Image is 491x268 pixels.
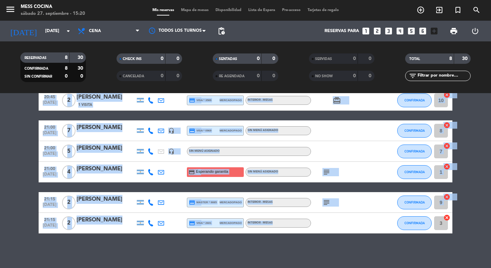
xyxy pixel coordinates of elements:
span: CONFIRMADA [404,129,425,132]
span: CONFIRMADA [404,149,425,153]
span: 21:00 [41,164,58,172]
i: credit_card [189,97,195,103]
span: BUSCAR [467,4,486,16]
span: 21:00 [41,143,58,151]
span: CONFIRMADA [404,170,425,174]
span: [DATE] [41,223,58,231]
i: cancel [443,122,450,129]
i: add_circle_outline [417,6,425,14]
span: Cena [89,29,101,33]
span: visa * 2601 [189,220,211,226]
i: subject [322,198,331,207]
strong: 8 [65,66,68,71]
span: print [450,27,458,35]
span: 2 [62,216,76,230]
strong: 0 [369,73,373,78]
i: search [472,6,481,14]
span: mercadopago [220,98,242,102]
span: Tarjetas de regalo [304,8,342,12]
span: CONFIRMADA [404,221,425,225]
span: Pre-acceso [279,8,304,12]
strong: 0 [80,74,84,79]
button: CONFIRMADA [397,145,432,158]
span: pending_actions [217,27,226,35]
span: CONFIRMADA [404,200,425,204]
span: mercadopago [220,128,242,133]
button: CONFIRMADA [397,165,432,179]
span: [DATE] [41,172,58,180]
span: [DATE] [41,100,58,108]
i: headset_mic [168,128,174,134]
span: RESERVAR MESA [411,4,430,16]
span: NO SHOW [315,75,333,78]
span: CONFIRMADA [24,67,48,70]
strong: 0 [257,73,260,78]
span: 21:15 [41,215,58,223]
strong: 8 [449,56,452,61]
i: headset_mic [168,148,174,155]
button: CONFIRMADA [397,93,432,107]
i: credit_card [189,220,195,226]
i: cancel [443,91,450,98]
i: credit_card [189,199,195,206]
span: 20:45 [41,92,58,100]
i: [DATE] [5,23,42,39]
span: mercadopago [220,221,242,225]
i: arrow_drop_down [64,27,72,35]
i: cancel [443,214,450,221]
span: 2 [62,196,76,209]
span: master * 9885 [189,199,217,206]
span: CHECK INS [123,57,142,61]
strong: 0 [65,74,68,79]
strong: 0 [161,56,163,61]
span: RE AGENDADA [219,75,244,78]
span: INTERIOR - MESAS [248,201,273,204]
span: Reserva especial [449,4,467,16]
span: Sin menú asignado [248,129,278,132]
i: add_box [430,27,439,36]
input: Filtrar por nombre... [417,72,470,80]
i: looks_3 [384,27,393,36]
div: [PERSON_NAME] [77,123,135,132]
strong: 0 [177,73,181,78]
i: exit_to_app [435,6,443,14]
div: [PERSON_NAME] [77,93,135,102]
span: [DATE] [41,151,58,159]
i: looks_one [361,27,370,36]
i: menu [5,4,16,14]
span: Mis reservas [149,8,178,12]
span: 4 [62,165,76,179]
strong: 0 [257,56,260,61]
span: Disponibilidad [212,8,245,12]
i: looks_4 [395,27,404,36]
span: 21:15 [41,195,58,202]
span: mercadopago [220,200,242,205]
strong: 0 [353,73,356,78]
div: [PERSON_NAME] [77,216,135,225]
span: Esperando garantía [196,169,228,175]
i: cancel [443,142,450,149]
span: Lista de Espera [245,8,279,12]
span: SENTADAS [219,57,237,61]
i: looks_two [373,27,382,36]
span: CANCELADA [123,75,144,78]
strong: 0 [353,56,356,61]
strong: 30 [78,66,84,71]
span: TOTAL [409,57,420,61]
span: Sin menú asignado [189,150,220,152]
i: subject [322,168,331,176]
div: [PERSON_NAME] [77,195,135,204]
span: visa * 0969 [189,128,211,134]
i: turned_in_not [454,6,462,14]
span: 2 [62,93,76,107]
span: 21:00 [41,123,58,131]
i: credit_card [189,128,195,134]
button: CONFIRMADA [397,216,432,230]
span: 5 [62,145,76,158]
div: LOG OUT [464,21,486,41]
strong: 0 [272,56,277,61]
i: cancel [443,163,450,170]
div: [PERSON_NAME] [77,165,135,173]
span: CONFIRMADA [404,98,425,102]
span: Sin menú asignado [248,170,278,173]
